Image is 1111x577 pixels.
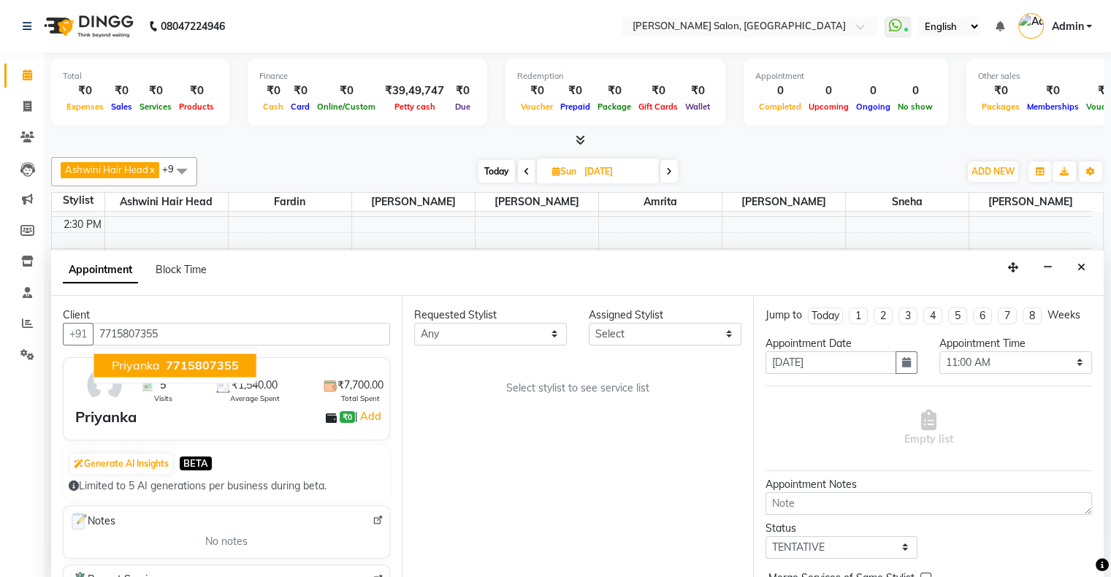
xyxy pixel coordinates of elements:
div: ₹0 [594,83,635,99]
span: Admin [1051,19,1083,34]
span: Priyanka [112,358,160,372]
span: Ongoing [852,102,894,112]
div: Redemption [517,70,714,83]
span: [PERSON_NAME] [969,193,1093,211]
div: 2:30 PM [61,217,104,232]
span: ADD NEW [971,166,1015,177]
div: Assigned Stylist [589,307,741,323]
div: 0 [755,83,805,99]
div: Stylist [52,193,104,208]
span: Ashwini Hair Head [65,164,148,175]
span: 5 [160,378,166,393]
span: ₹0 [340,411,355,423]
span: BETA [180,456,212,470]
span: No notes [205,534,248,549]
div: ₹0 [978,83,1023,99]
span: | [355,408,383,425]
li: 3 [898,307,917,324]
button: +91 [63,323,93,345]
span: Appointment [63,257,138,283]
span: Notes [69,512,115,531]
input: yyyy-mm-dd [766,351,897,374]
div: ₹0 [107,83,136,99]
a: x [148,164,155,175]
span: Today [478,160,515,183]
a: Add [358,408,383,425]
span: Total Spent [341,393,380,404]
div: Requested Stylist [414,307,567,323]
li: 4 [923,307,942,324]
span: Average Spent [230,393,280,404]
span: Wallet [682,102,714,112]
span: [PERSON_NAME] [476,193,598,211]
div: 3:00 PM [61,249,104,264]
span: Products [175,102,218,112]
span: Sun [549,166,580,177]
button: ADD NEW [968,161,1018,182]
div: Appointment Notes [766,477,1092,492]
span: Amrita [599,193,722,211]
span: [PERSON_NAME] [722,193,845,211]
span: +9 [162,163,185,175]
li: 2 [874,307,893,324]
div: ₹0 [136,83,175,99]
div: Weeks [1047,307,1080,323]
span: Card [287,102,313,112]
span: Block Time [156,263,207,276]
span: Select stylist to see service list [506,381,649,396]
div: Priyanka [75,406,137,428]
input: Search by Name/Mobile/Email/Code [93,323,390,345]
li: 5 [948,307,967,324]
span: 7715807355 [166,358,239,372]
span: Expenses [63,102,107,112]
div: Jump to [766,307,802,323]
li: 7 [998,307,1017,324]
span: Prepaid [557,102,594,112]
span: Cash [259,102,287,112]
span: No show [894,102,936,112]
img: Admin [1018,13,1044,39]
li: 1 [849,307,868,324]
span: Online/Custom [313,102,379,112]
span: Empty list [904,410,953,447]
b: 08047224946 [161,6,225,47]
div: 0 [805,83,852,99]
div: Finance [259,70,476,83]
img: avatar [83,364,126,406]
div: ₹0 [635,83,682,99]
span: ₹1,540.00 [232,378,278,393]
div: ₹0 [682,83,714,99]
div: Appointment [755,70,936,83]
span: ₹7,700.00 [337,378,383,393]
span: Ashwini Hair Head [105,193,228,211]
div: Status [766,521,918,536]
input: 2025-09-07 [580,161,653,183]
span: Completed [755,102,805,112]
div: 0 [852,83,894,99]
div: ₹0 [557,83,594,99]
div: Appointment Date [766,336,918,351]
span: Visits [154,393,172,404]
div: ₹0 [450,83,476,99]
div: ₹0 [259,83,287,99]
span: Memberships [1023,102,1083,112]
div: ₹0 [63,83,107,99]
button: Close [1071,256,1092,279]
img: logo [37,6,137,47]
span: Gift Cards [635,102,682,112]
button: Generate AI Insights [70,454,172,474]
span: Package [594,102,635,112]
div: 0 [894,83,936,99]
div: Today [812,308,839,324]
div: Total [63,70,218,83]
span: Fardin [229,193,351,211]
span: [PERSON_NAME] [352,193,475,211]
div: ₹0 [313,83,379,99]
span: Due [451,102,474,112]
div: Client [63,307,390,323]
span: Upcoming [805,102,852,112]
div: Limited to 5 AI generations per business during beta. [69,478,384,494]
span: Services [136,102,175,112]
div: Appointment Time [939,336,1092,351]
span: Packages [978,102,1023,112]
